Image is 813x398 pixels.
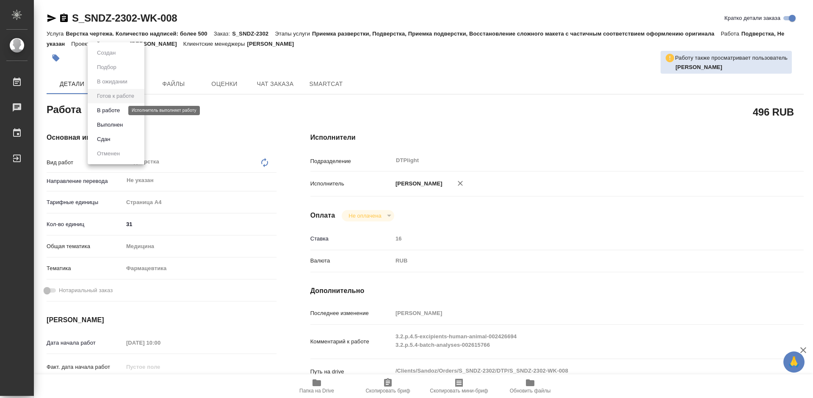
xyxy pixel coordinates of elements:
[94,63,119,72] button: Подбор
[94,120,125,130] button: Выполнен
[94,149,122,158] button: Отменен
[94,106,122,115] button: В работе
[94,91,137,101] button: Готов к работе
[94,77,130,86] button: В ожидании
[94,135,113,144] button: Сдан
[94,48,118,58] button: Создан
